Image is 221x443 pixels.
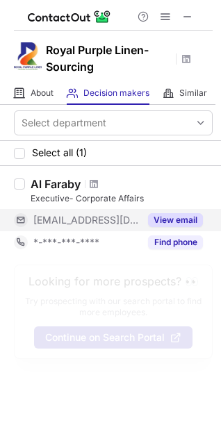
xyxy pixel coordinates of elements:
[24,296,202,318] p: Try prospecting with our search portal to find more employees.
[179,87,207,99] span: Similar
[31,87,54,99] span: About
[28,8,111,25] img: ContactOut v5.3.10
[83,87,149,99] span: Decision makers
[32,147,87,158] span: Select all (1)
[46,42,171,75] h1: Royal Purple Linen- Sourcing
[14,42,42,70] img: 0a114e6971bfe1121ae31649c7490b46
[28,275,199,287] header: Looking for more prospects? 👀
[33,214,140,226] span: [EMAIL_ADDRESS][DOMAIN_NAME]
[34,326,193,349] button: Continue on Search Portal
[22,116,106,130] div: Select department
[148,235,203,249] button: Reveal Button
[45,332,165,343] span: Continue on Search Portal
[31,192,213,205] div: Executive- Corporate Affairs
[148,213,203,227] button: Reveal Button
[31,177,81,191] div: Al Faraby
